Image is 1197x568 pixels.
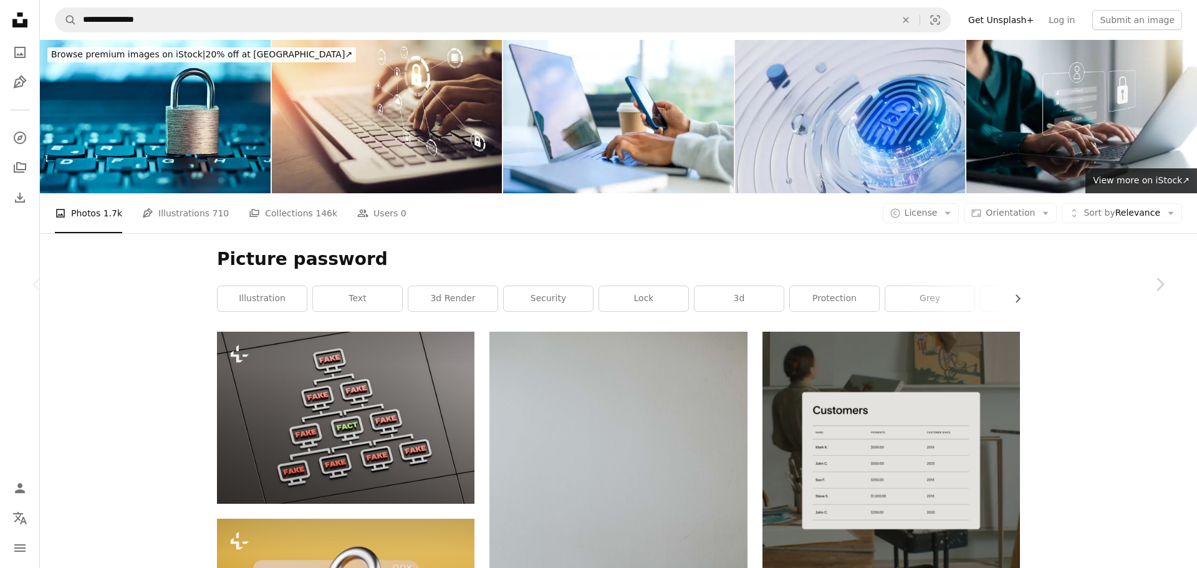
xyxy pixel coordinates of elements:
[7,476,32,501] a: Log in / Sign up
[7,155,32,180] a: Collections
[408,286,498,311] a: 3d render
[217,248,1020,271] h1: Picture password
[1062,203,1182,223] button: Sort byRelevance
[7,506,32,531] button: Language
[986,208,1035,218] span: Orientation
[142,193,229,233] a: Illustrations 710
[885,286,974,311] a: grey
[1093,175,1190,185] span: View more on iStock ↗
[272,40,502,193] img: Business, technology, internet and networking concept.
[55,7,951,32] form: Find visuals sitewide
[790,286,879,311] a: protection
[920,8,950,32] button: Visual search
[695,286,784,311] a: 3d
[313,286,402,311] a: text
[401,206,406,220] span: 0
[503,40,734,193] img: Close up of a Businessman working on a laptop computer and holding and looking at a mobile phone ...
[883,203,959,223] button: License
[964,203,1057,223] button: Orientation
[315,206,337,220] span: 146k
[217,412,474,423] a: a computer screen with fake and fake words on it
[1006,286,1020,311] button: scroll list to the right
[961,10,1041,30] a: Get Unsplash+
[357,193,406,233] a: Users 0
[1041,10,1082,30] a: Log in
[1092,10,1182,30] button: Submit an image
[981,286,1070,311] a: letter
[7,70,32,95] a: Illustrations
[7,536,32,561] button: Menu
[51,49,352,59] span: 20% off at [GEOGRAPHIC_DATA] ↗
[55,8,77,32] button: Search Unsplash
[218,286,307,311] a: illustration
[966,40,1197,193] img: Securing cybersecurity, A Businesswoman protecting personal data. Preventing Online Theft.
[249,193,337,233] a: Collections 146k
[599,286,688,311] a: lock
[40,40,363,70] a: Browse premium images on iStock|20% off at [GEOGRAPHIC_DATA]↗
[217,332,474,503] img: a computer screen with fake and fake words on it
[7,125,32,150] a: Explore
[1085,168,1197,193] a: View more on iStock↗
[1084,207,1160,219] span: Relevance
[7,185,32,210] a: Download History
[489,519,747,531] a: black flat screen tv on white wall
[892,8,920,32] button: Clear
[51,49,205,59] span: Browse premium images on iStock |
[905,208,938,218] span: License
[1084,208,1115,218] span: Sort by
[213,206,229,220] span: 710
[735,40,966,193] img: AI Artificial Intelligence Security Sentinel Password Cyber Security Ransomware Email Phishing En...
[504,286,593,311] a: security
[7,40,32,65] a: Photos
[1122,224,1197,344] a: Next
[40,40,271,193] img: Computer security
